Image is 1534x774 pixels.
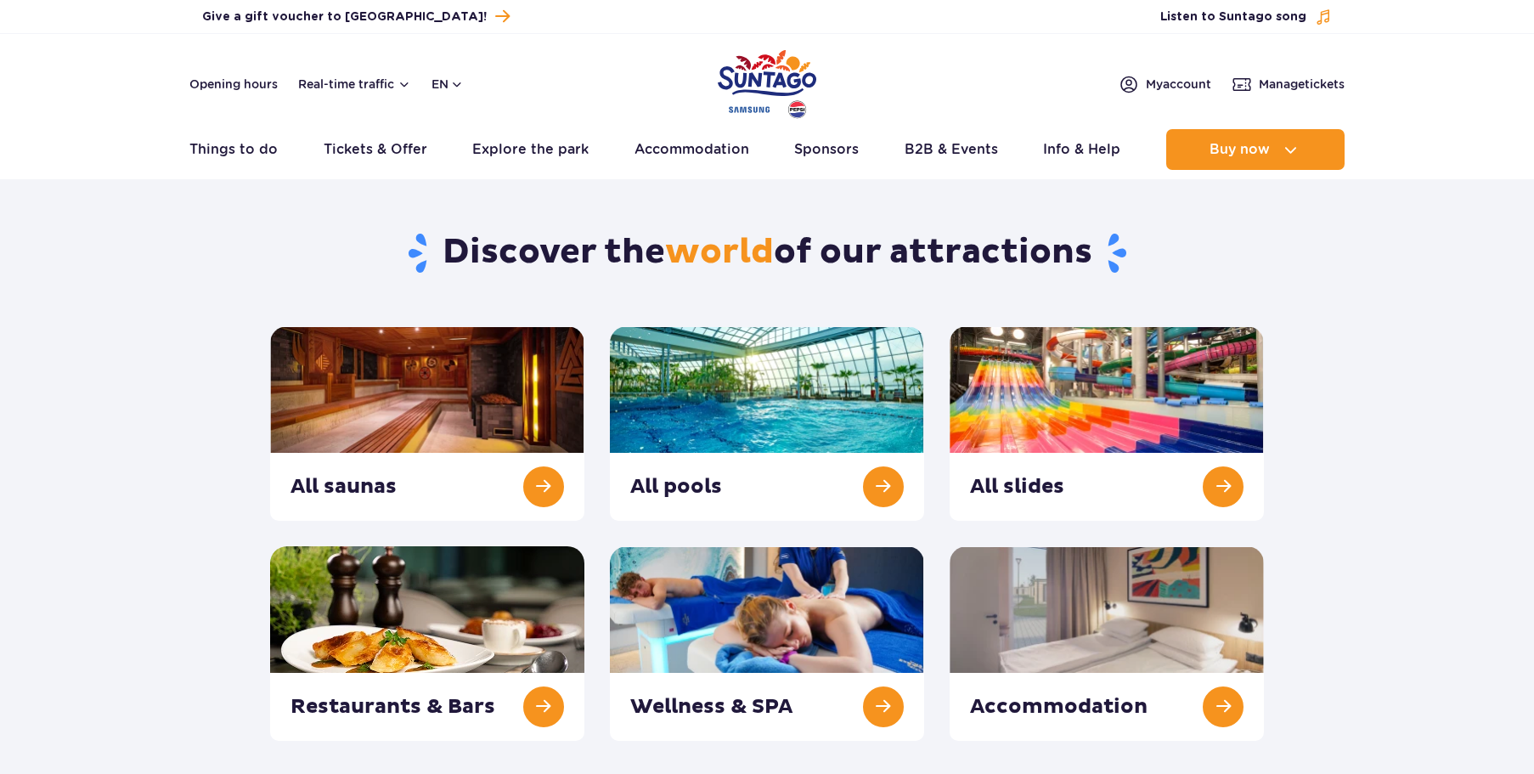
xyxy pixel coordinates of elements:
button: en [431,76,464,93]
a: Managetickets [1232,74,1345,94]
button: Real-time traffic [298,77,411,91]
a: Accommodation [634,129,749,170]
a: Info & Help [1043,129,1120,170]
span: My account [1146,76,1211,93]
a: Opening hours [189,76,278,93]
h1: Discover the of our attractions [270,231,1265,275]
span: Give a gift voucher to [GEOGRAPHIC_DATA]! [202,8,487,25]
a: Park of Poland [718,42,816,121]
a: Myaccount [1119,74,1211,94]
button: Buy now [1166,129,1345,170]
span: Listen to Suntago song [1160,8,1306,25]
span: Buy now [1210,142,1270,157]
a: Tickets & Offer [324,129,427,170]
a: Explore the park [472,129,589,170]
button: Listen to Suntago song [1160,8,1332,25]
a: Things to do [189,129,278,170]
a: Give a gift voucher to [GEOGRAPHIC_DATA]! [202,5,510,28]
a: B2B & Events [905,129,998,170]
span: Manage tickets [1259,76,1345,93]
a: Sponsors [794,129,859,170]
span: world [665,231,774,274]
